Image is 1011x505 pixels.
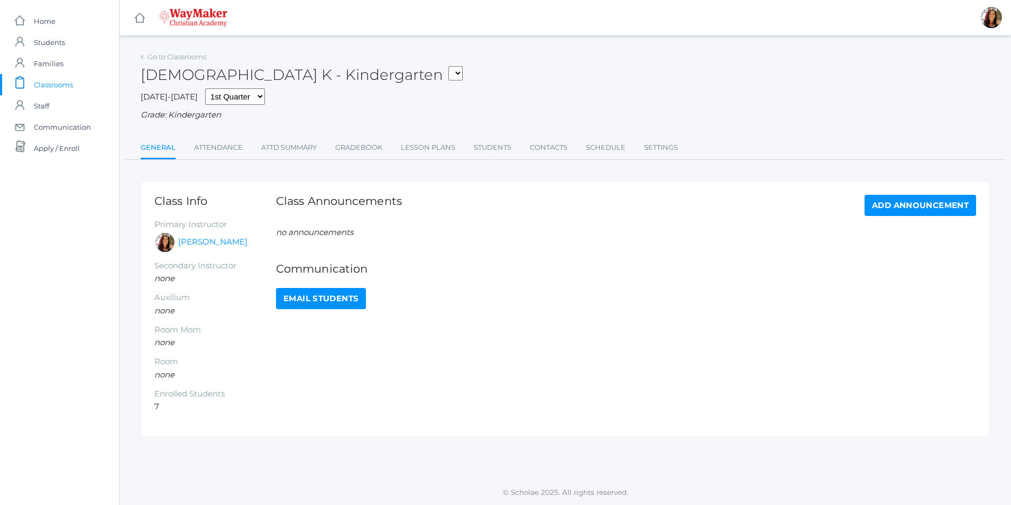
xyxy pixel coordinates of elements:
[34,53,63,74] span: Families
[159,8,227,27] img: waymaker-logo-stack-white-1602f2b1af18da31a5905e9982d058868370996dac5278e84edea6dabf9a3315.png
[34,11,56,32] span: Home
[141,109,990,121] div: Grade: Kindergarten
[154,273,174,283] em: none
[981,7,1002,28] div: Gina Pecor
[530,137,567,158] a: Contacts
[34,32,65,53] span: Students
[474,137,511,158] a: Students
[34,116,91,138] span: Communication
[148,52,206,61] a: Go to Classrooms
[335,137,382,158] a: Gradebook
[644,137,678,158] a: Settings
[154,195,276,207] h1: Class Info
[276,263,976,275] h1: Communication
[586,137,626,158] a: Schedule
[154,305,174,315] em: none
[154,337,174,347] em: none
[178,236,247,248] a: [PERSON_NAME]
[154,261,276,270] h5: Secondary Instructor
[276,195,402,213] h1: Class Announcements
[276,227,353,237] em: no announcements
[34,74,73,95] span: Classrooms
[141,92,198,102] span: [DATE]-[DATE]
[276,288,366,309] a: Email Students
[154,220,276,229] h5: Primary Instructor
[120,487,1011,498] p: © Scholae 2025. All rights reserved.
[154,390,276,399] h5: Enrolled Students
[865,195,976,216] a: Add Announcement
[261,137,317,158] a: Attd Summary
[141,67,463,83] h2: [DEMOGRAPHIC_DATA] K - Kindergarten
[154,326,276,335] h5: Room Mom
[154,232,176,253] div: Gina Pecor
[154,401,276,413] li: 7
[154,357,276,366] h5: Room
[154,369,174,380] em: none
[34,95,49,116] span: Staff
[154,293,276,302] h5: Auxilium
[34,138,80,159] span: Apply / Enroll
[194,137,243,158] a: Attendance
[401,137,455,158] a: Lesson Plans
[141,137,176,160] a: General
